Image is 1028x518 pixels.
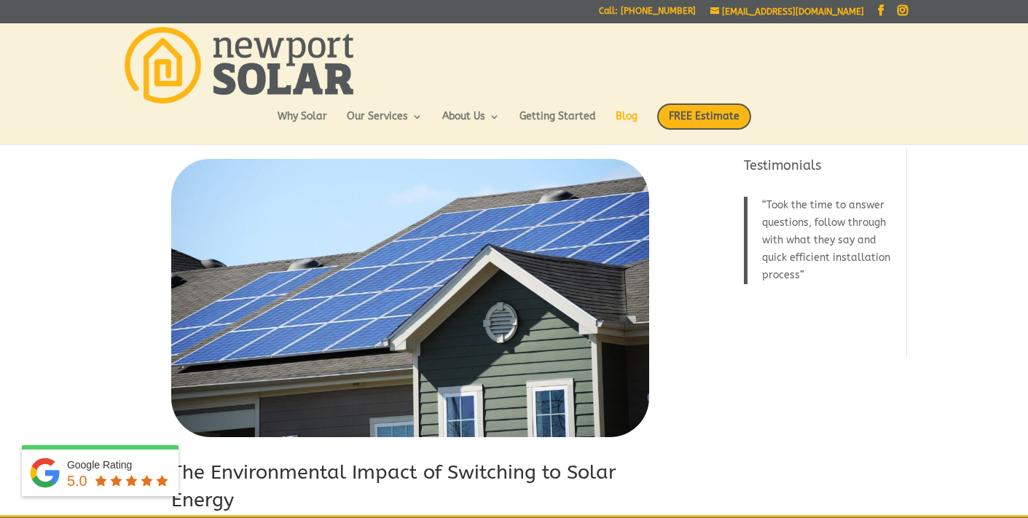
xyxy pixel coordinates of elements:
[347,111,423,136] a: Our Services
[599,7,696,22] a: Call: [PHONE_NUMBER]
[657,103,751,144] a: FREE Estimate
[125,27,353,103] img: Newport Solar | Solar Energy Optimized.
[762,199,890,281] span: Took the time to answer questions, follow through with what they say and quick efficient installa...
[278,111,327,136] a: Why Solar
[519,111,596,136] a: Getting Started
[616,111,637,136] a: Blog
[744,157,898,182] h4: Testimonials
[657,103,751,130] span: FREE Estimate
[710,7,864,17] a: [EMAIL_ADDRESS][DOMAIN_NAME]
[442,111,500,136] a: About Us
[171,159,649,437] img: The Environmental Impact of Switching to Solar Energy
[67,473,87,489] span: 5.0
[171,460,616,511] a: The Environmental Impact of Switching to Solar Energy
[67,458,171,472] div: Google Rating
